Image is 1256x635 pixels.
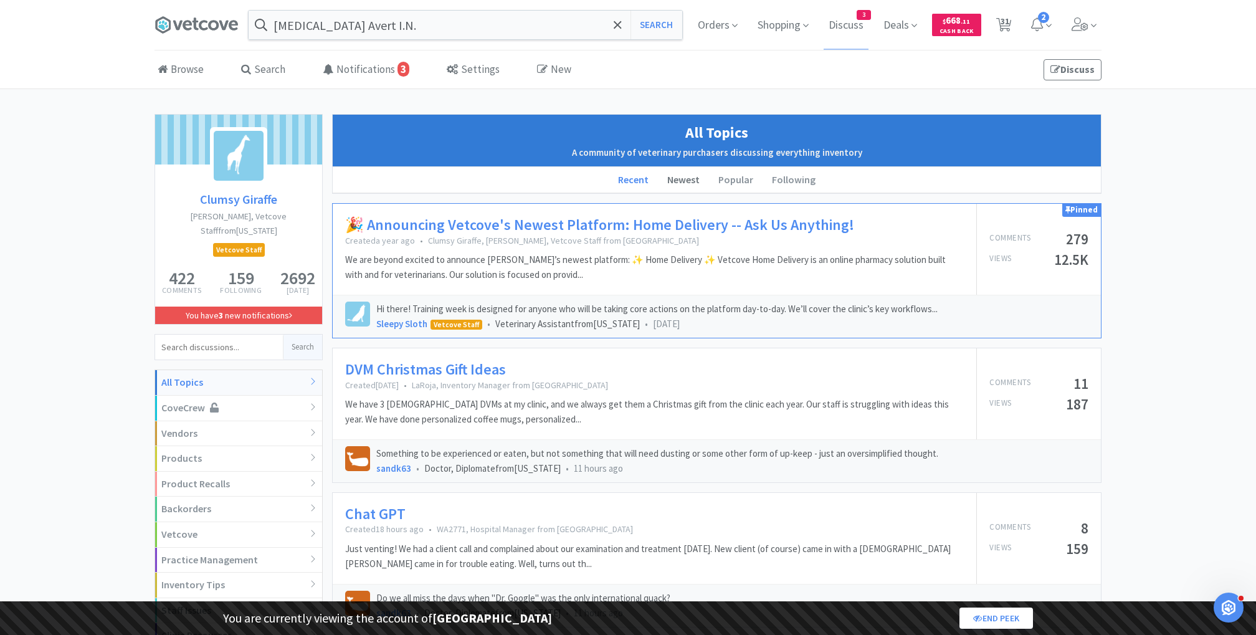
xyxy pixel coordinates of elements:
[1044,59,1101,80] a: Discuss
[376,318,427,330] a: Sleepy Sloth
[961,17,970,26] span: . 11
[1066,232,1088,246] h5: 279
[155,573,322,598] div: Inventory Tips
[214,244,264,256] span: Vetcove Staff
[376,462,411,474] a: sandk63
[959,608,1033,629] a: End Peek
[155,472,322,497] div: Product Recalls
[653,318,680,330] span: [DATE]
[155,497,322,522] div: Backorders
[220,287,262,294] p: Following
[989,376,1030,391] p: Comments
[345,235,964,246] p: Created a year ago Clumsy Giraffe, [PERSON_NAME], Vetcove Staff from [GEOGRAPHIC_DATA]
[1038,12,1049,23] span: 2
[574,462,623,474] span: 11 hours ago
[162,269,201,287] h5: 422
[991,21,1017,32] a: 31
[155,370,322,396] div: All Topics
[416,462,419,474] span: •
[339,121,1095,145] h1: All Topics
[155,307,322,324] a: You have3 new notifications
[824,20,868,31] a: Discuss3
[345,361,506,379] a: DVM Christmas Gift Ideas
[155,209,322,237] h2: [PERSON_NAME], Vetcove Staff from [US_STATE]
[397,62,409,77] span: 3
[345,397,964,427] p: We have 3 [DEMOGRAPHIC_DATA] DVMs at my clinic, and we always get them a Christmas gift from the ...
[658,167,709,193] li: Newest
[345,523,964,535] p: Created 18 hours ago WA2771, Hospital Manager from [GEOGRAPHIC_DATA]
[989,542,1012,556] p: Views
[566,462,569,474] span: •
[280,287,315,294] p: [DATE]
[609,167,658,193] li: Recent
[645,318,648,330] span: •
[238,51,288,89] a: Search
[220,269,262,287] h5: 159
[345,542,964,571] p: Just venting! We had a client call and complained about our examination and treatment [DATE]. New...
[219,310,223,321] strong: 3
[155,446,322,472] div: Products
[155,421,322,447] div: Vendors
[155,189,322,209] a: Clumsy Giraffe
[943,17,946,26] span: $
[283,335,322,360] button: Search
[155,396,322,421] div: CoveCrew
[376,302,1088,317] p: Hi there! Training week is designed for anyone who will be taking core actions on the platform da...
[630,11,682,39] button: Search
[989,232,1030,246] p: Comments
[376,446,1088,461] p: Something to be experienced or eaten, but not something that will need dusting or some other form...
[345,252,964,282] p: We are beyond excited to announce [PERSON_NAME]’s newest platform: ✨ Home Delivery ✨ Vetcove Home...
[155,51,207,89] a: Browse
[709,167,763,193] li: Popular
[345,216,854,234] a: 🎉 Announcing Vetcove's Newest Platform: Home Delivery -- Ask Us Anything!
[223,608,552,628] p: You are currently viewing the account of
[162,287,201,294] p: Comments
[404,380,407,391] span: •
[376,591,1088,606] p: Do we all miss the days when "Dr. Google" was the only international quack?
[345,505,406,523] a: Chat GPT
[1066,397,1088,411] h5: 187
[376,317,1088,332] div: Veterinary Assistant from [US_STATE]
[1054,252,1088,267] h5: 12.5K
[155,598,322,624] div: Staff Issues
[155,522,322,548] div: Vetcove
[280,269,315,287] h5: 2692
[932,8,981,42] a: $668.11Cash Back
[431,320,482,329] span: Vetcove Staff
[155,548,322,573] div: Practice Management
[420,235,423,246] span: •
[429,523,432,535] span: •
[1062,204,1101,217] div: Pinned
[249,11,682,39] input: Search by item, sku, manufacturer, ingredient, size...
[444,51,503,89] a: Settings
[376,461,1088,476] div: Doctor, Diplomate from [US_STATE]
[989,521,1030,535] p: Comments
[345,380,964,391] p: Created [DATE] LaRoja, Inventory Manager from [GEOGRAPHIC_DATA]
[940,28,974,36] span: Cash Back
[1214,593,1244,623] iframe: Intercom live chat
[857,11,870,19] span: 3
[1066,542,1088,556] h5: 159
[989,252,1012,267] p: Views
[487,318,490,330] span: •
[432,610,552,626] strong: [GEOGRAPHIC_DATA]
[534,51,574,89] a: New
[763,167,825,193] li: Following
[1081,521,1088,535] h5: 8
[989,397,1012,411] p: Views
[943,14,970,26] span: 668
[155,335,283,360] input: Search discussions...
[339,145,1095,160] h2: A community of veterinary purchasers discussing everything inventory
[320,51,412,89] a: Notifications3
[1073,376,1088,391] h5: 11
